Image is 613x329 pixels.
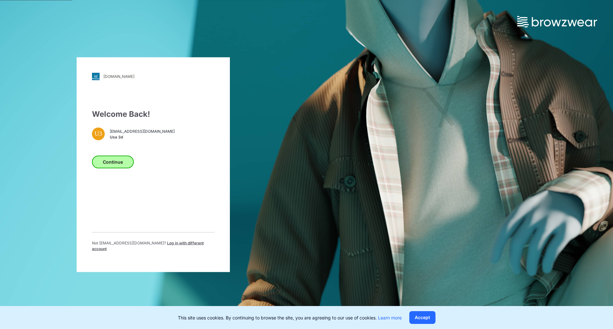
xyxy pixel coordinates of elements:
[92,155,134,168] button: Continue
[110,129,175,134] span: [EMAIL_ADDRESS][DOMAIN_NAME]
[110,134,175,140] span: Usa 3d
[178,314,402,321] p: This site uses cookies. By continuing to browse the site, you are agreeing to our use of cookies.
[517,16,597,27] img: browzwear-logo.73288ffb.svg
[92,72,100,80] img: svg+xml;base64,PHN2ZyB3aWR0aD0iMjgiIGhlaWdodD0iMjgiIHZpZXdCb3g9IjAgMCAyOCAyOCIgZmlsbD0ibm9uZSIgeG...
[92,127,105,140] div: U3
[378,315,402,320] a: Learn more
[103,74,134,79] div: [DOMAIN_NAME]
[92,72,215,80] a: [DOMAIN_NAME]
[92,108,215,120] div: Welcome Back!
[92,240,215,251] p: Not [EMAIL_ADDRESS][DOMAIN_NAME] ?
[409,311,435,324] button: Accept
